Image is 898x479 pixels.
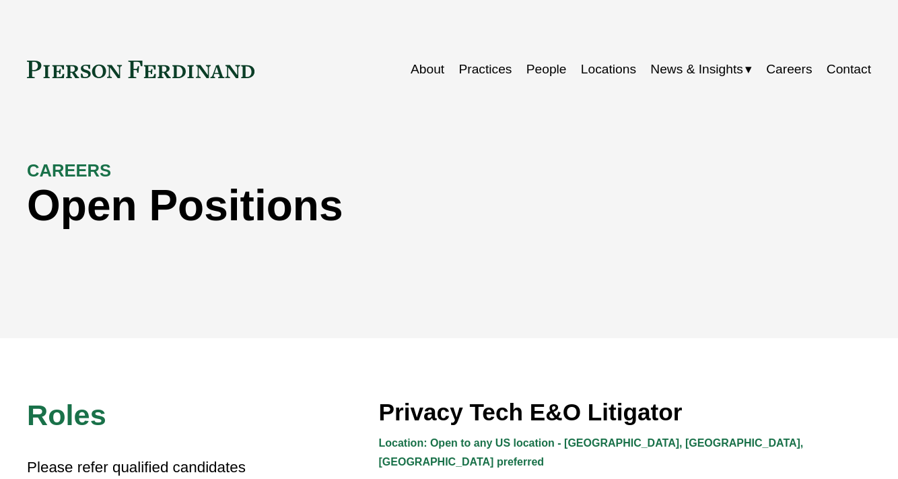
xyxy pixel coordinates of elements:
a: People [526,57,567,82]
strong: Location: Open to any US location - [GEOGRAPHIC_DATA], [GEOGRAPHIC_DATA], [GEOGRAPHIC_DATA] prefe... [378,437,806,468]
a: folder dropdown [650,57,752,82]
a: Careers [766,57,812,82]
span: Roles [27,399,106,431]
strong: CAREERS [27,161,111,180]
h1: Open Positions [27,181,660,230]
a: Contact [827,57,871,82]
span: News & Insights [650,58,743,82]
a: Practices [459,57,512,82]
a: Locations [581,57,636,82]
h3: Privacy Tech E&O Litigator [378,397,871,427]
a: About [411,57,444,82]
